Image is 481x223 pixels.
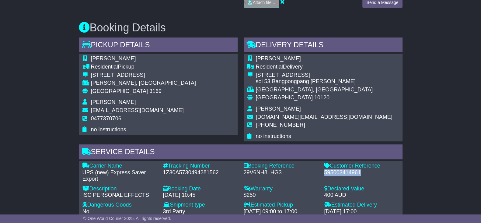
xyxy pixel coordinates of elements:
[244,37,403,54] div: Delivery Details
[149,88,162,94] span: 3169
[91,115,121,122] span: 0477370706
[314,94,329,101] span: 10120
[163,192,238,199] div: [DATE] 10:45
[244,169,318,176] div: 29V6NH8LHG3
[79,144,403,161] div: Service Details
[91,99,136,105] span: [PERSON_NAME]
[256,55,301,62] span: [PERSON_NAME]
[91,55,136,62] span: [PERSON_NAME]
[91,64,118,70] span: Residential
[256,78,392,85] div: soi 53 Bangpongpang [PERSON_NAME]
[82,192,157,199] div: ISC PERSONAL EFFECTS
[83,216,171,221] span: © One World Courier 2025. All rights reserved.
[82,169,157,182] div: UPS (new) Express Saver Export
[256,114,392,120] span: [DOMAIN_NAME][EMAIL_ADDRESS][DOMAIN_NAME]
[82,208,89,214] span: No
[82,163,157,169] div: Carrier Name
[244,163,318,169] div: Booking Reference
[91,126,126,133] span: no instructions
[244,186,318,192] div: Warranty
[163,163,238,169] div: Tracking Number
[256,94,313,101] span: [GEOGRAPHIC_DATA]
[324,163,399,169] div: Customer Reference
[91,72,196,79] div: [STREET_ADDRESS]
[244,192,318,199] div: $250
[91,107,184,113] span: [EMAIL_ADDRESS][DOMAIN_NAME]
[91,64,196,70] div: Pickup
[324,202,399,208] div: Estimated Delivery
[256,87,392,93] div: [GEOGRAPHIC_DATA], [GEOGRAPHIC_DATA]
[91,88,148,94] span: [GEOGRAPHIC_DATA]
[82,186,157,192] div: Description
[256,64,392,70] div: Delivery
[256,106,301,112] span: [PERSON_NAME]
[82,202,157,208] div: Dangerous Goods
[91,80,196,87] div: [PERSON_NAME], [GEOGRAPHIC_DATA]
[256,64,283,70] span: Residential
[79,22,403,34] h3: Booking Details
[163,208,185,214] span: 3rd Party
[244,208,318,215] div: [DATE] 09:00 to 17:00
[256,72,392,79] div: [STREET_ADDRESS]
[163,202,238,208] div: Shipment type
[163,186,238,192] div: Booking Date
[324,192,399,199] div: 400 AUD
[79,37,238,54] div: Pickup Details
[324,186,399,192] div: Declared Value
[256,122,305,128] span: [PHONE_NUMBER]
[163,169,238,176] div: 1Z30A5730494281562
[324,169,399,176] div: 595003414961
[256,133,291,139] span: no instructions
[324,208,399,215] div: [DATE] 17:00
[244,202,318,208] div: Estimated Pickup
